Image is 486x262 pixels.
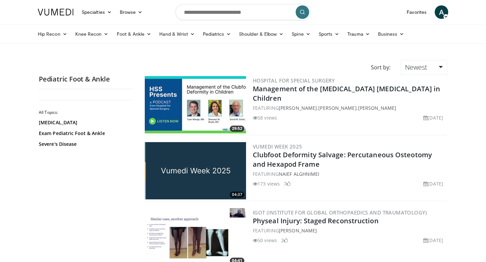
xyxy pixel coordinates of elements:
[230,126,244,132] span: 29:52
[253,180,280,187] li: 173 views
[253,143,302,150] a: Vumedi Week 2025
[253,237,277,244] li: 50 views
[435,5,448,19] a: A
[279,105,317,111] a: [PERSON_NAME]
[116,5,147,19] a: Browse
[358,105,396,111] a: [PERSON_NAME]
[145,142,246,199] img: eac686f8-b057-4449-a6dc-a95ca058fbc7.jpg.300x170_q85_crop-smart_upscale.jpg
[71,27,113,41] a: Knee Recon
[279,227,317,234] a: [PERSON_NAME]
[145,76,246,133] img: a3233a63-6ccb-4db3-80f6-379d3c8954e1.300x170_q85_crop-smart_upscale.jpg
[366,60,396,75] div: Sort by:
[288,27,314,41] a: Spine
[403,5,431,19] a: Favorites
[34,27,71,41] a: Hip Recon
[39,110,132,115] h2: All Topics:
[39,119,130,126] a: [MEDICAL_DATA]
[253,227,446,234] div: FEATURING
[235,27,288,41] a: Shoulder & Elbow
[315,27,344,41] a: Sports
[253,104,446,111] div: FEATURING , ,
[253,150,432,169] a: Clubfoot Deformity Salvage: Percutaneous Osteotomy and Hexapod Frame
[253,84,440,103] a: Management of the [MEDICAL_DATA] [MEDICAL_DATA] in Children
[279,171,320,177] a: Naief Alghnimei
[423,237,443,244] li: [DATE]
[253,77,335,84] a: Hospital for Special Surgery
[39,75,133,84] h2: Pediatric Foot & Ankle
[423,180,443,187] li: [DATE]
[39,141,130,148] a: Severe's Disease
[281,237,288,244] li: 2
[175,4,310,20] input: Search topics, interventions
[401,60,447,75] a: Newest
[253,114,277,121] li: 58 views
[253,209,427,216] a: IGOT (Institute for Global Orthopaedics and Traumatology)
[39,130,130,137] a: Exam Pediatric Foot & Ankle
[145,142,246,199] a: 04:37
[113,27,156,41] a: Foot & Ankle
[374,27,408,41] a: Business
[253,216,379,225] a: Physeal Injury: Staged Reconstruction
[284,180,291,187] li: 7
[155,27,199,41] a: Hand & Wrist
[318,105,356,111] a: [PERSON_NAME]
[405,63,427,72] span: Newest
[343,27,374,41] a: Trauma
[199,27,235,41] a: Pediatrics
[253,170,446,177] div: FEATURING
[145,76,246,133] a: 29:52
[78,5,116,19] a: Specialties
[38,9,74,15] img: VuMedi Logo
[423,114,443,121] li: [DATE]
[230,192,244,198] span: 04:37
